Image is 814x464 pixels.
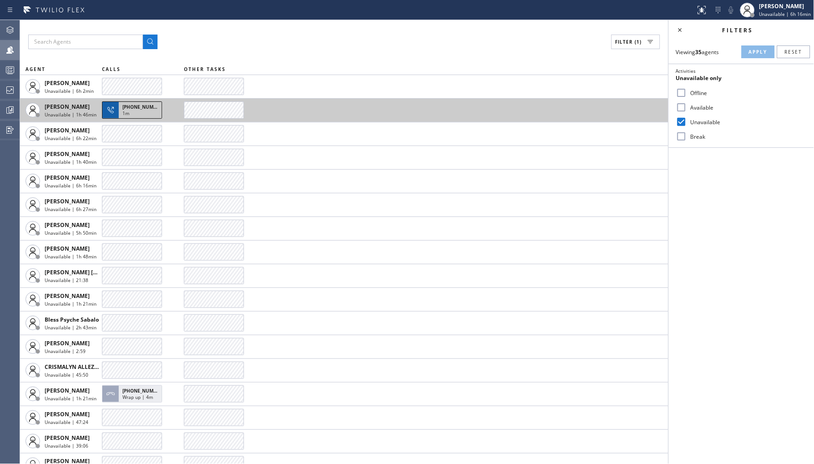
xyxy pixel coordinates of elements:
span: [PERSON_NAME] [45,339,90,347]
span: Apply [749,49,768,55]
span: Unavailable | 1h 48min [45,253,97,260]
span: OTHER TASKS [184,66,226,72]
span: [PERSON_NAME] [45,103,90,111]
span: [PHONE_NUMBER] [122,104,164,110]
span: Reset [785,49,803,55]
span: CALLS [102,66,121,72]
span: Bless Psyche Sabalo [45,316,99,323]
span: Viewing agents [676,48,719,56]
span: CRISMALYN ALLEZER [45,363,101,371]
span: [PERSON_NAME] [45,197,90,205]
span: Unavailable | 1h 21min [45,301,97,307]
span: [PERSON_NAME] [45,387,90,394]
span: Unavailable | 39:06 [45,443,88,449]
span: Wrap up | 4m [122,394,153,400]
span: Unavailable | 6h 16min [45,182,97,189]
span: Unavailable | 2h 43min [45,324,97,331]
span: AGENT [25,66,46,72]
label: Unavailable [687,118,807,126]
span: [PERSON_NAME] [45,245,90,252]
span: [PHONE_NUMBER] [122,388,164,394]
span: [PERSON_NAME] [45,434,90,442]
span: Unavailable | 6h 27min [45,206,97,212]
span: Unavailable | 5h 50min [45,230,97,236]
span: [PERSON_NAME] [45,150,90,158]
span: [PERSON_NAME] [45,174,90,182]
button: Mute [725,4,738,16]
span: Unavailable | 1h 21min [45,395,97,402]
button: Reset [777,45,810,58]
label: Available [687,104,807,111]
span: Filters [722,26,753,34]
span: Unavailable | 6h 16min [759,11,811,17]
span: Unavailable | 1h 46min [45,111,97,118]
span: [PERSON_NAME] [45,292,90,300]
button: Filter (1) [611,35,660,49]
label: Offline [687,89,807,97]
div: Activities [676,68,807,74]
button: [PHONE_NUMBER]1m [102,99,165,121]
span: Unavailable | 1h 40min [45,159,97,165]
button: [PHONE_NUMBER]Wrap up | 4m [102,383,165,405]
div: [PERSON_NAME] [759,2,811,10]
span: Unavailable | 45:50 [45,372,88,378]
span: Unavailable | 6h 2min [45,88,94,94]
label: Break [687,133,807,141]
span: 1m [122,110,129,116]
button: Apply [742,45,775,58]
strong: 35 [696,48,702,56]
span: Unavailable | 6h 22min [45,135,97,141]
span: Unavailable | 2:59 [45,348,86,354]
span: Unavailable | 47:24 [45,419,88,425]
span: [PERSON_NAME] [45,221,90,229]
span: Unavailable | 21:38 [45,277,88,283]
span: [PERSON_NAME] [45,79,90,87]
span: Filter (1) [616,39,642,45]
input: Search Agents [28,35,143,49]
span: [PERSON_NAME] [45,410,90,418]
span: Unavailable only [676,74,722,82]
span: [PERSON_NAME] [PERSON_NAME] [45,268,136,276]
span: [PERSON_NAME] [45,126,90,134]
